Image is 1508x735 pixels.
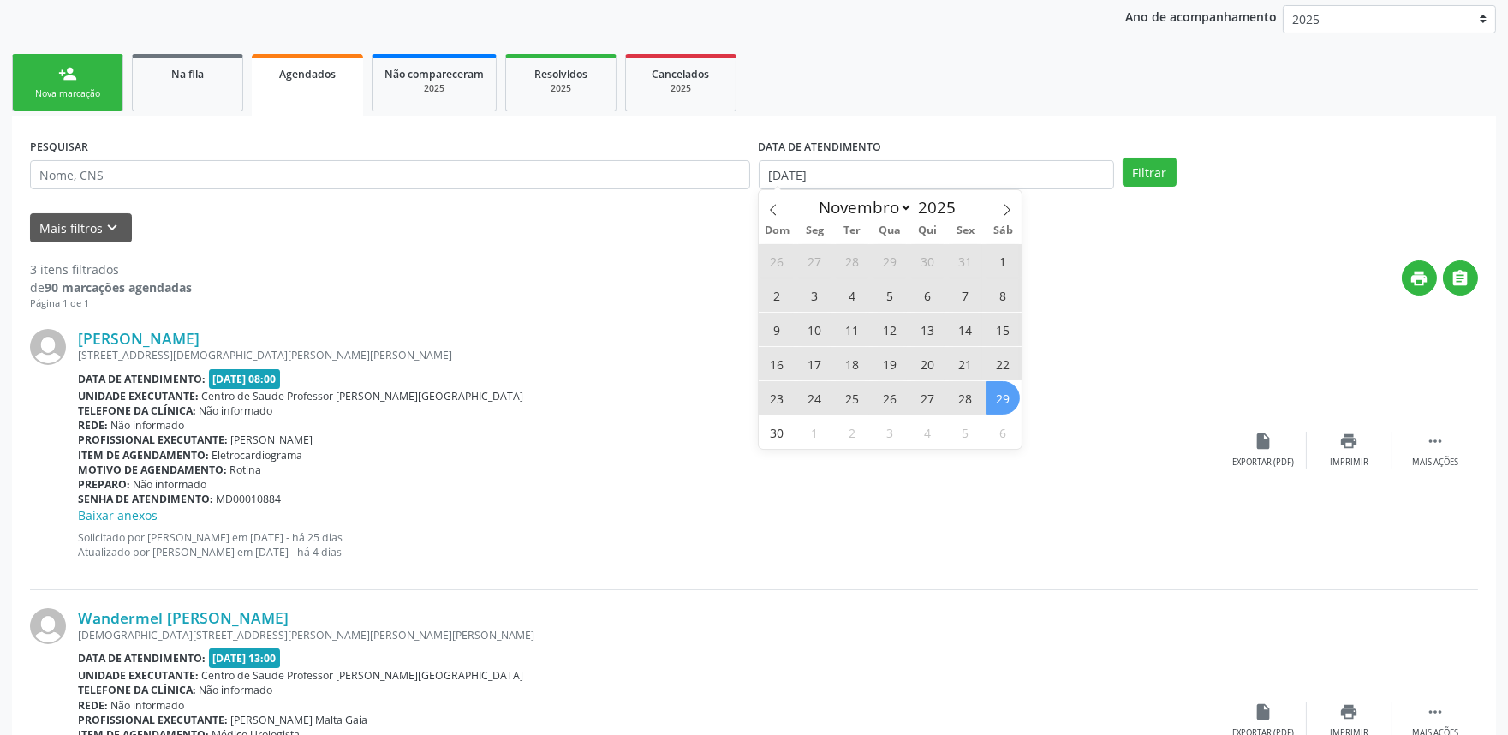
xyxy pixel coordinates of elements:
[217,492,282,506] span: MD00010884
[1340,432,1359,451] i: print
[760,381,794,415] span: Novembro 23, 2025
[1443,260,1478,296] button: 
[230,463,262,477] span: Rotina
[911,278,945,312] span: Novembro 6, 2025
[949,347,982,380] span: Novembro 21, 2025
[78,418,108,433] b: Rede:
[1255,432,1273,451] i: insert_drive_file
[30,296,192,311] div: Página 1 de 1
[78,530,1221,559] p: Solicitado por [PERSON_NAME] em [DATE] - há 25 dias Atualizado por [PERSON_NAME] em [DATE] - há 4...
[909,225,946,236] span: Qui
[200,683,273,697] span: Não informado
[873,415,907,449] span: Dezembro 3, 2025
[760,347,794,380] span: Novembro 16, 2025
[796,225,834,236] span: Seg
[45,279,192,296] strong: 90 marcações agendadas
[911,347,945,380] span: Novembro 20, 2025
[1451,269,1470,288] i: 
[78,698,108,713] b: Rede:
[811,195,914,219] select: Month
[1340,702,1359,721] i: print
[873,244,907,278] span: Outubro 29, 2025
[78,403,196,418] b: Telefone da clínica:
[1255,702,1273,721] i: insert_drive_file
[1402,260,1437,296] button: print
[78,651,206,666] b: Data de atendimento:
[949,278,982,312] span: Novembro 7, 2025
[200,403,273,418] span: Não informado
[30,160,750,189] input: Nome, CNS
[836,415,869,449] span: Dezembro 2, 2025
[1125,5,1277,27] p: Ano de acompanhamento
[911,381,945,415] span: Novembro 27, 2025
[209,648,281,668] span: [DATE] 13:00
[1330,457,1368,469] div: Imprimir
[209,369,281,389] span: [DATE] 08:00
[78,668,199,683] b: Unidade executante:
[212,448,303,463] span: Eletrocardiograma
[946,225,984,236] span: Sex
[111,418,185,433] span: Não informado
[760,415,794,449] span: Novembro 30, 2025
[798,244,831,278] span: Outubro 27, 2025
[836,381,869,415] span: Novembro 25, 2025
[986,347,1020,380] span: Novembro 22, 2025
[78,477,130,492] b: Preparo:
[111,698,185,713] span: Não informado
[949,381,982,415] span: Novembro 28, 2025
[836,244,869,278] span: Outubro 28, 2025
[134,477,207,492] span: Não informado
[873,347,907,380] span: Novembro 19, 2025
[25,87,110,100] div: Nova marcação
[78,608,289,627] a: Wandermel [PERSON_NAME]
[30,260,192,278] div: 3 itens filtrados
[759,160,1114,189] input: Selecione um intervalo
[873,278,907,312] span: Novembro 5, 2025
[202,389,524,403] span: Centro de Saude Professor [PERSON_NAME][GEOGRAPHIC_DATA]
[78,389,199,403] b: Unidade executante:
[30,213,132,243] button: Mais filtroskeyboard_arrow_down
[78,683,196,697] b: Telefone da clínica:
[78,463,227,477] b: Motivo de agendamento:
[1123,158,1177,187] button: Filtrar
[759,134,882,160] label: DATA DE ATENDIMENTO
[202,668,524,683] span: Centro de Saude Professor [PERSON_NAME][GEOGRAPHIC_DATA]
[798,347,831,380] span: Novembro 17, 2025
[30,329,66,365] img: img
[231,713,368,727] span: [PERSON_NAME] Malta Gaia
[760,313,794,346] span: Novembro 9, 2025
[798,278,831,312] span: Novembro 3, 2025
[638,82,724,95] div: 2025
[986,313,1020,346] span: Novembro 15, 2025
[534,67,587,81] span: Resolvidos
[78,433,228,447] b: Profissional executante:
[949,313,982,346] span: Novembro 14, 2025
[949,415,982,449] span: Dezembro 5, 2025
[653,67,710,81] span: Cancelados
[759,225,796,236] span: Dom
[58,64,77,83] div: person_add
[798,313,831,346] span: Novembro 10, 2025
[78,492,213,506] b: Senha de atendimento:
[872,225,909,236] span: Qua
[836,278,869,312] span: Novembro 4, 2025
[384,82,484,95] div: 2025
[30,608,66,644] img: img
[1410,269,1429,288] i: print
[986,278,1020,312] span: Novembro 8, 2025
[984,225,1022,236] span: Sáb
[1233,457,1295,469] div: Exportar (PDF)
[30,278,192,296] div: de
[78,628,1221,642] div: [DEMOGRAPHIC_DATA][STREET_ADDRESS][PERSON_NAME][PERSON_NAME][PERSON_NAME]
[78,713,228,727] b: Profissional executante:
[986,244,1020,278] span: Novembro 1, 2025
[836,313,869,346] span: Novembro 11, 2025
[911,244,945,278] span: Outubro 30, 2025
[384,67,484,81] span: Não compareceram
[760,278,794,312] span: Novembro 2, 2025
[836,347,869,380] span: Novembro 18, 2025
[986,415,1020,449] span: Dezembro 6, 2025
[78,448,209,463] b: Item de agendamento:
[78,329,200,348] a: [PERSON_NAME]
[1426,702,1445,721] i: 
